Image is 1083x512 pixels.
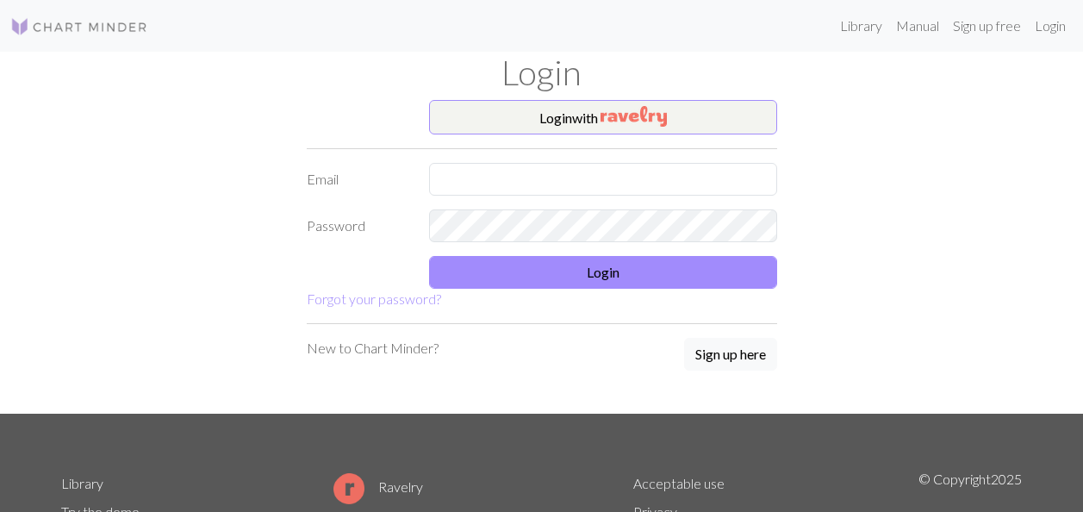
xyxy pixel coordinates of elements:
a: Library [833,9,889,43]
label: Email [296,163,420,196]
img: Logo [10,16,148,37]
a: Library [61,475,103,491]
a: Forgot your password? [307,290,441,307]
h1: Login [51,52,1033,93]
button: Login [429,256,777,289]
a: Sign up here [684,338,777,372]
label: Password [296,209,420,242]
img: Ravelry [601,106,667,127]
img: Ravelry logo [333,473,364,504]
a: Ravelry [333,478,423,495]
a: Manual [889,9,946,43]
a: Sign up free [946,9,1028,43]
a: Login [1028,9,1073,43]
button: Loginwith [429,100,777,134]
button: Sign up here [684,338,777,371]
p: New to Chart Minder? [307,338,439,359]
a: Acceptable use [633,475,725,491]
